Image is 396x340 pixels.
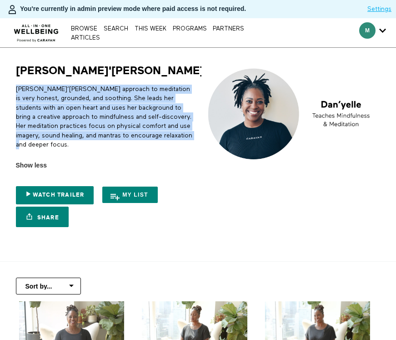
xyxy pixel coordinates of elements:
[16,85,195,149] p: [PERSON_NAME]’[PERSON_NAME] approach to meditation is very honest, grounded, and soothing. She le...
[367,5,391,14] a: Settings
[69,26,100,32] a: Browse
[16,64,204,78] h1: [PERSON_NAME]'[PERSON_NAME]
[69,24,269,42] nav: Primary
[211,26,246,32] a: PARTNERS
[10,18,62,44] img: CARAVAN
[7,4,18,15] img: person-bdfc0eaa9744423c596e6e1c01710c89950b1dff7c83b5d61d716cfd8139584f.svg
[16,186,94,204] a: Watch Trailer
[352,18,393,47] div: Secondary
[201,64,381,164] img: Dan'yelle
[16,207,69,227] a: Share
[16,161,47,170] span: Show less
[69,35,102,41] a: ARTICLES
[132,26,169,32] a: THIS WEEK
[101,26,130,32] a: Search
[102,187,158,203] button: My list
[170,26,209,32] a: PROGRAMS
